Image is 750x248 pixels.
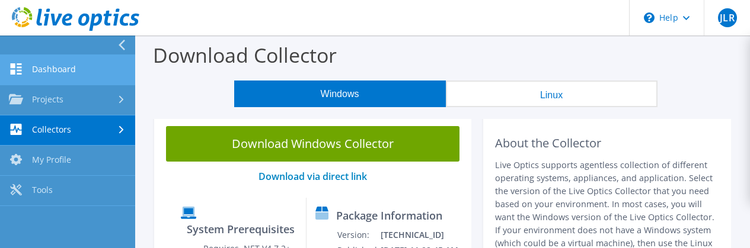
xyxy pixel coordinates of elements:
[166,126,459,162] a: Download Windows Collector
[644,12,655,23] svg: \n
[234,80,446,107] button: Windows
[337,227,380,243] td: Version:
[446,80,658,107] button: Linux
[495,136,719,150] h2: About the Collector
[187,223,295,235] label: System Prerequisites
[336,210,442,221] label: Package Information
[718,8,737,27] span: JLR
[258,170,367,183] a: Download via direct link
[380,227,466,243] td: [TECHNICAL_ID]
[153,41,337,69] label: Download Collector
